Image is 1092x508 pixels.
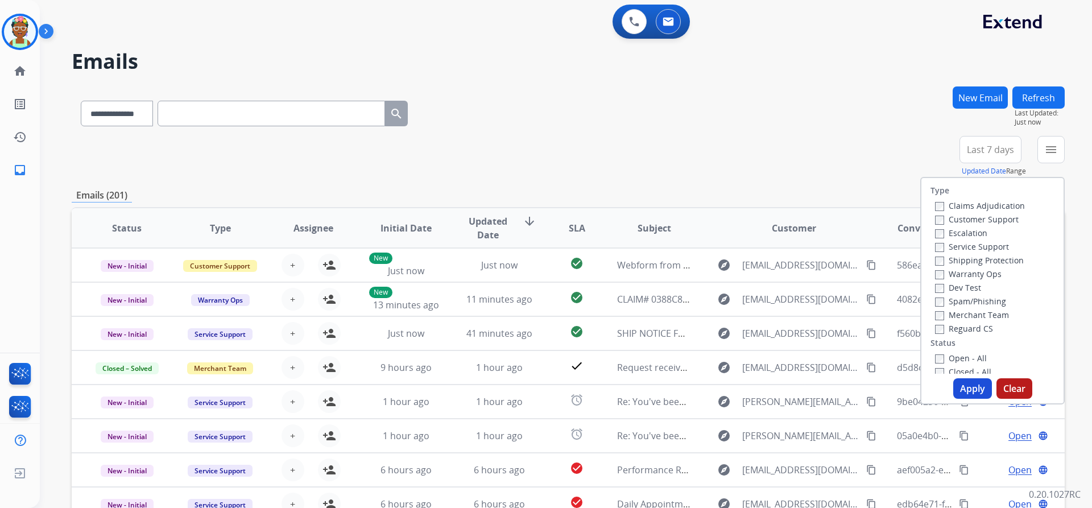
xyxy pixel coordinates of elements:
[935,311,944,320] input: Merchant Team
[369,287,392,298] p: New
[742,429,859,443] span: [PERSON_NAME][EMAIL_ADDRESS][DOMAIN_NAME]
[935,200,1025,211] label: Claims Adjudication
[935,228,987,238] label: Escalation
[935,241,1009,252] label: Service Support
[388,327,424,340] span: Just now
[4,16,36,48] img: avatar
[112,221,142,235] span: Status
[717,292,731,306] mat-icon: explore
[617,429,991,442] span: Re: You've been assigned a new service order: 48ae12f8-fb2b-4abe-ad8c-286dd9d22eb3
[191,294,250,306] span: Warranty Ops
[322,463,336,477] mat-icon: person_add
[466,293,532,305] span: 11 minutes ago
[935,216,944,225] input: Customer Support
[380,221,432,235] span: Initial Date
[282,322,304,345] button: +
[101,397,154,408] span: New - Initial
[570,427,584,441] mat-icon: alarm
[959,431,969,441] mat-icon: content_copy
[570,325,584,338] mat-icon: check_circle
[617,259,875,271] span: Webform from [EMAIL_ADDRESS][DOMAIN_NAME] on [DATE]
[935,284,944,293] input: Dev Test
[282,459,304,481] button: +
[866,465,876,475] mat-icon: content_copy
[897,259,1069,271] span: 586eae6e-edb3-4ff6-96e9-d52c6303e9c2
[466,327,532,340] span: 41 minutes ago
[570,461,584,475] mat-icon: check_circle
[772,221,816,235] span: Customer
[183,260,257,272] span: Customer Support
[959,136,1021,163] button: Last 7 days
[935,269,1002,279] label: Warranty Ops
[210,221,231,235] span: Type
[866,362,876,373] mat-icon: content_copy
[935,353,987,364] label: Open - All
[72,50,1065,73] h2: Emails
[380,464,432,476] span: 6 hours ago
[617,293,917,305] span: CLAIM# 0388C8BD-F9DE-4103-99F4-4DC1C87364A7, ORDER# 19038075
[188,465,253,477] span: Service Support
[282,254,304,276] button: +
[476,361,523,374] span: 1 hour ago
[935,202,944,211] input: Claims Adjudication
[476,429,523,442] span: 1 hour ago
[935,214,1019,225] label: Customer Support
[383,395,429,408] span: 1 hour ago
[293,221,333,235] span: Assignee
[897,429,1067,442] span: 05a0e4b0-7154-49f4-9f37-d6557fd309e0
[717,327,731,340] mat-icon: explore
[1008,463,1032,477] span: Open
[13,130,27,144] mat-icon: history
[717,429,731,443] mat-icon: explore
[322,429,336,443] mat-icon: person_add
[322,361,336,374] mat-icon: person_add
[930,185,949,196] label: Type
[570,257,584,270] mat-icon: check_circle
[13,97,27,111] mat-icon: list_alt
[742,361,859,374] span: [EMAIL_ADDRESS][DOMAIN_NAME]
[617,361,953,374] span: Request received] Resolve the issue and log your decision. ͏‌ ͏‌ ͏‌ ͏‌ ͏‌ ͏‌ ͏‌ ͏‌ ͏‌ ͏‌ ͏‌ ͏‌ ͏‌...
[373,299,439,311] span: 13 minutes ago
[188,431,253,443] span: Service Support
[996,378,1032,399] button: Clear
[101,431,154,443] span: New - Initial
[717,361,731,374] mat-icon: explore
[1029,488,1081,501] p: 0.20.1027RC
[866,294,876,304] mat-icon: content_copy
[935,323,993,334] label: Reguard CS
[742,327,859,340] span: [EMAIL_ADDRESS][DOMAIN_NAME][PERSON_NAME]
[13,64,27,78] mat-icon: home
[569,221,585,235] span: SLA
[282,390,304,413] button: +
[290,429,295,443] span: +
[935,282,981,293] label: Dev Test
[101,465,154,477] span: New - Initial
[290,327,295,340] span: +
[962,167,1006,176] button: Updated Date
[717,463,731,477] mat-icon: explore
[188,397,253,408] span: Service Support
[101,260,154,272] span: New - Initial
[290,258,295,272] span: +
[101,294,154,306] span: New - Initial
[322,395,336,408] mat-icon: person_add
[638,221,671,235] span: Subject
[742,258,859,272] span: [EMAIL_ADDRESS][DOMAIN_NAME]
[474,464,525,476] span: 6 hours ago
[322,258,336,272] mat-icon: person_add
[935,325,944,334] input: Reguard CS
[935,243,944,252] input: Service Support
[742,292,859,306] span: [EMAIL_ADDRESS][DOMAIN_NAME]
[390,107,403,121] mat-icon: search
[866,397,876,407] mat-icon: content_copy
[897,395,1072,408] span: 9be04236-4de6-455b-9533-ad424f0ac429
[959,465,969,475] mat-icon: content_copy
[282,288,304,311] button: +
[1038,465,1048,475] mat-icon: language
[897,293,1068,305] span: 4082ea20-8b65-4f9f-91b9-7e3338b1bdf2
[290,395,295,408] span: +
[935,366,991,377] label: Closed - All
[282,356,304,379] button: +
[935,368,944,377] input: Closed - All
[930,337,955,349] label: Status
